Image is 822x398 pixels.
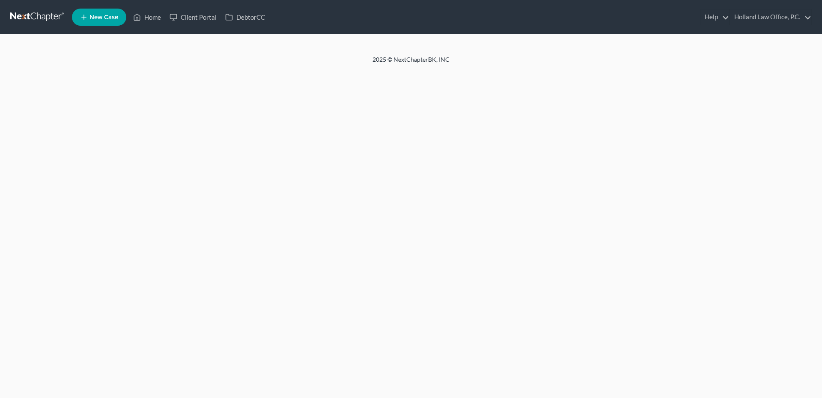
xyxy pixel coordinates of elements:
[165,9,221,25] a: Client Portal
[700,9,729,25] a: Help
[221,9,269,25] a: DebtorCC
[167,55,655,71] div: 2025 © NextChapterBK, INC
[730,9,811,25] a: Holland Law Office, P.C.
[129,9,165,25] a: Home
[72,9,126,26] new-legal-case-button: New Case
